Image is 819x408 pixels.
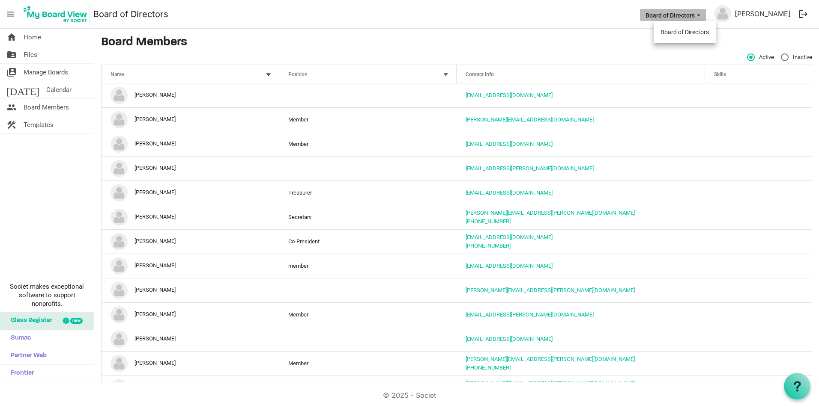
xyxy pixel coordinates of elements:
[111,331,128,348] img: no-profile-picture.svg
[111,136,128,153] img: no-profile-picture.svg
[466,287,635,293] a: [PERSON_NAME][EMAIL_ADDRESS][PERSON_NAME][DOMAIN_NAME]
[102,351,279,375] td: Helen Ransom is template cell column header Name
[279,229,457,254] td: Co-President column header Position
[24,29,41,46] span: Home
[731,5,794,22] a: [PERSON_NAME]
[705,302,812,327] td: is template cell column header Skills
[279,351,457,375] td: Member column header Position
[111,111,128,128] img: no-profile-picture.svg
[279,83,457,107] td: column header Position
[466,263,553,269] a: [EMAIL_ADDRESS][DOMAIN_NAME]
[705,107,812,132] td: is template cell column header Skills
[279,278,457,302] td: column header Position
[457,254,705,278] td: dawnafoy@gmail.com is template cell column header Contact Info
[457,302,705,327] td: elonia.norwood@grandviewc4.net is template cell column header Contact Info
[705,327,812,351] td: is template cell column header Skills
[705,278,812,302] td: is template cell column header Skills
[111,160,128,177] img: no-profile-picture.svg
[102,156,279,180] td: Amber Tumminia is template cell column header Name
[457,107,705,132] td: benson-davis@danacole.com is template cell column header Contact Info
[705,351,812,375] td: is template cell column header Skills
[6,116,17,133] span: construction
[279,107,457,132] td: Member column header Position
[457,83,705,107] td: alisonlong777@gmail.com is template cell column header Contact Info
[705,180,812,205] td: is template cell column header Skills
[794,5,812,23] button: logout
[279,254,457,278] td: member column header Position
[111,379,128,396] img: no-profile-picture.svg
[466,380,635,387] a: [PERSON_NAME][EMAIL_ADDRESS][PERSON_NAME][DOMAIN_NAME]
[102,205,279,229] td: Cathy Ferguson is template cell column header Name
[6,46,17,63] span: folder_shared
[6,29,17,46] span: home
[93,6,168,23] a: Board of Directors
[457,375,705,400] td: janelle.bates@gmail.com816-365-3720 is template cell column header Contact Info
[279,327,457,351] td: column header Position
[279,375,457,400] td: Member column header Position
[705,205,812,229] td: is template cell column header Skills
[111,257,128,275] img: no-profile-picture.svg
[466,71,494,77] span: Contact Info
[705,132,812,156] td: is template cell column header Skills
[6,81,39,98] span: [DATE]
[457,132,705,156] td: aburrus@csdcu.org is template cell column header Contact Info
[714,5,731,22] img: no-profile-picture.svg
[111,87,128,104] img: no-profile-picture.svg
[279,302,457,327] td: Member column header Position
[466,210,635,216] a: [PERSON_NAME][EMAIL_ADDRESS][PERSON_NAME][DOMAIN_NAME]
[466,92,553,98] a: [EMAIL_ADDRESS][DOMAIN_NAME]
[466,141,553,147] a: [EMAIL_ADDRESS][DOMAIN_NAME]
[6,365,34,382] span: Frontier
[6,330,31,347] span: Sumac
[466,234,553,240] a: [EMAIL_ADDRESS][DOMAIN_NAME]
[705,156,812,180] td: is template cell column header Skills
[6,312,52,329] span: Glass Register
[714,71,726,77] span: Skills
[111,71,124,77] span: Name
[6,99,17,116] span: people
[102,278,279,302] td: Deborah Bixler is template cell column header Name
[101,35,812,50] h3: Board Members
[457,351,705,375] td: helen.ransom@grandviewc4.net913-669-7318 is template cell column header Contact Info
[102,302,279,327] td: Elonia Norwood is template cell column header Name
[102,180,279,205] td: Ann Cook is template cell column header Name
[111,355,128,372] img: no-profile-picture.svg
[102,254,279,278] td: Dawn Foy is template cell column header Name
[111,209,128,226] img: no-profile-picture.svg
[466,364,511,371] a: [PHONE_NUMBER]
[279,205,457,229] td: Secretary column header Position
[705,375,812,400] td: is template cell column header Skills
[6,347,47,364] span: Partner Web
[21,3,90,25] img: My Board View Logo
[6,64,17,81] span: switch_account
[466,311,594,318] a: [EMAIL_ADDRESS][PERSON_NAME][DOMAIN_NAME]
[466,116,594,123] a: [PERSON_NAME][EMAIL_ADDRESS][DOMAIN_NAME]
[747,53,774,61] span: Active
[24,46,37,63] span: Files
[705,229,812,254] td: is template cell column header Skills
[3,6,19,22] span: menu
[24,116,54,133] span: Templates
[705,254,812,278] td: is template cell column header Skills
[457,156,705,180] td: amber.tumminia@grandviewc4.net is template cell column header Contact Info
[781,53,812,61] span: Inactive
[466,356,635,362] a: [PERSON_NAME][EMAIL_ADDRESS][PERSON_NAME][DOMAIN_NAME]
[457,180,705,205] td: annmcook63@gmail.com is template cell column header Contact Info
[102,327,279,351] td: Geoff Gerling is template cell column header Name
[111,282,128,299] img: no-profile-picture.svg
[279,156,457,180] td: column header Position
[654,24,716,40] li: Board of Directors
[111,184,128,201] img: no-profile-picture.svg
[102,107,279,132] td: Amanda Benson-Davis is template cell column header Name
[279,132,457,156] td: Member column header Position
[640,9,706,21] button: Board of Directors dropdownbutton
[70,318,83,324] div: new
[457,229,705,254] td: cindybastian2@gmail.com816-853-2088 is template cell column header Contact Info
[4,282,90,308] span: Societ makes exceptional software to support nonprofits.
[46,81,72,98] span: Calendar
[466,336,553,342] a: [EMAIL_ADDRESS][DOMAIN_NAME]
[705,83,812,107] td: is template cell column header Skills
[466,165,594,171] a: [EMAIL_ADDRESS][PERSON_NAME][DOMAIN_NAME]
[102,132,279,156] td: Amanda Burrus is template cell column header Name
[466,218,511,225] a: [PHONE_NUMBER]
